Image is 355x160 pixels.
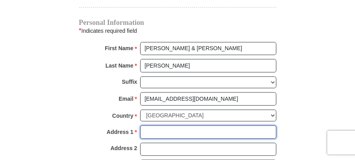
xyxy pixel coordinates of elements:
strong: Address 2 [111,143,137,154]
div: Indicates required field [79,26,276,36]
strong: Country [112,110,133,121]
h4: Personal Information [79,19,276,26]
strong: First Name [105,43,133,54]
strong: Address 1 [107,126,133,137]
strong: Email [119,93,133,104]
strong: Last Name [105,60,133,71]
strong: Suffix [122,76,137,87]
